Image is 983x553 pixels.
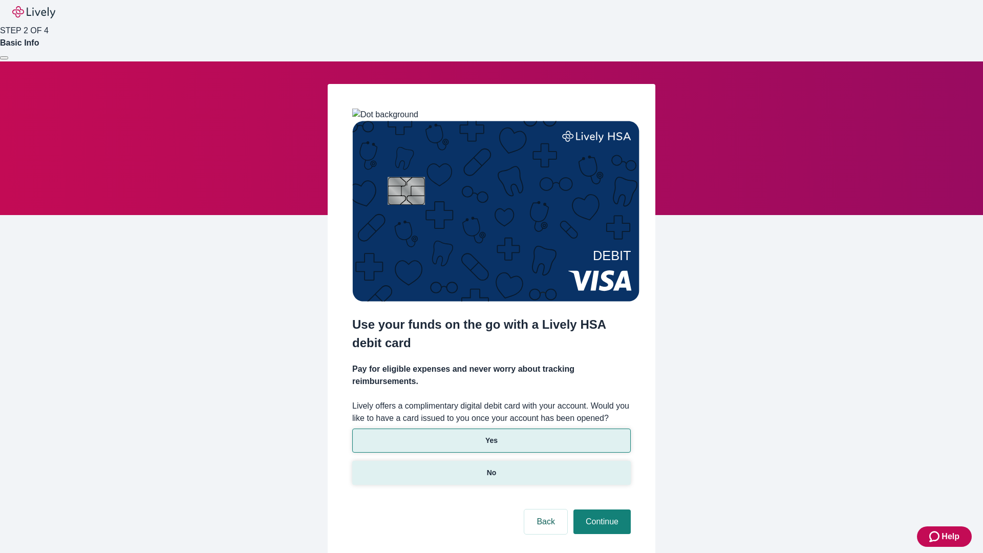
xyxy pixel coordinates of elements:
[352,315,631,352] h2: Use your funds on the go with a Lively HSA debit card
[352,429,631,453] button: Yes
[352,109,418,121] img: Dot background
[352,461,631,485] button: No
[352,121,639,302] img: Debit card
[352,363,631,388] h4: Pay for eligible expenses and never worry about tracking reimbursements.
[573,509,631,534] button: Continue
[942,530,959,543] span: Help
[352,400,631,424] label: Lively offers a complimentary digital debit card with your account. Would you like to have a card...
[524,509,567,534] button: Back
[12,6,55,18] img: Lively
[485,435,498,446] p: Yes
[487,467,497,478] p: No
[917,526,972,547] button: Zendesk support iconHelp
[929,530,942,543] svg: Zendesk support icon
